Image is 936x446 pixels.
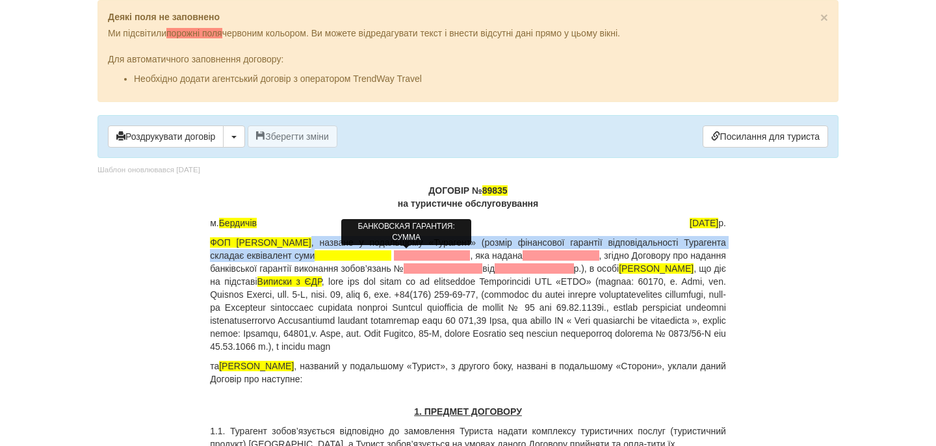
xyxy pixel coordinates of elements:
span: 89835 [482,185,508,196]
button: Роздрукувати договір [108,125,224,148]
span: × [820,10,828,25]
p: 1. ПРЕДМЕТ ДОГОВОРУ [210,405,726,418]
div: БАНКОВСКАЯ ГАРАНТИЯ: СУММА [341,219,471,245]
p: ДОГОВІР № на туристичне обслуговування [210,184,726,210]
p: та , названий у подальшому «Турист», з другого боку, названі в подальшому «Сторони», уклали даний... [210,360,726,386]
p: , назване у подальшому «Турагент» (розмір фінансової гарантії відповідальності Турагента складає ... [210,236,726,353]
span: [DATE] [690,218,718,228]
button: Зберегти зміни [248,125,337,148]
button: Close [820,10,828,24]
span: м. [210,216,257,230]
div: Шаблон оновлювався [DATE] [97,164,200,176]
span: порожні поля [166,28,222,38]
span: [PERSON_NAME] [219,361,294,371]
a: Посилання для туриста [703,125,828,148]
p: Ми підсвітили червоним кольором. Ви можете відредагувати текст і внести відсутні дані прямо у цьо... [108,27,828,40]
span: ФОП [PERSON_NAME] [210,237,311,248]
span: р. [690,216,726,230]
span: [PERSON_NAME] [619,263,694,274]
div: Для автоматичного заповнення договору: [108,40,828,85]
span: Бердичів [219,218,257,228]
li: Необхідно додати агентський договір з оператором TrendWay Travel [134,72,828,85]
span: Виписки з ЄДР [257,276,322,287]
p: Деякі поля не заповнено [108,10,828,23]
